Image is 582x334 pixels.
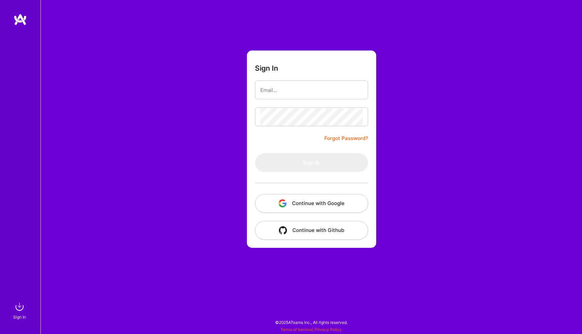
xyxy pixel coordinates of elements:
[281,327,342,332] span: |
[279,226,287,234] img: icon
[255,64,278,72] h3: Sign In
[13,313,26,321] div: Sign In
[279,199,287,207] img: icon
[13,300,26,313] img: sign in
[260,81,363,99] input: Email...
[40,314,582,331] div: © 2025 ATeams Inc., All rights reserved.
[255,153,368,172] button: Sign In
[255,221,368,240] button: Continue with Github
[315,327,342,332] a: Privacy Policy
[324,134,368,142] a: Forgot Password?
[281,327,312,332] a: Terms of Service
[13,13,27,26] img: logo
[255,194,368,213] button: Continue with Google
[14,300,26,321] a: sign inSign In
